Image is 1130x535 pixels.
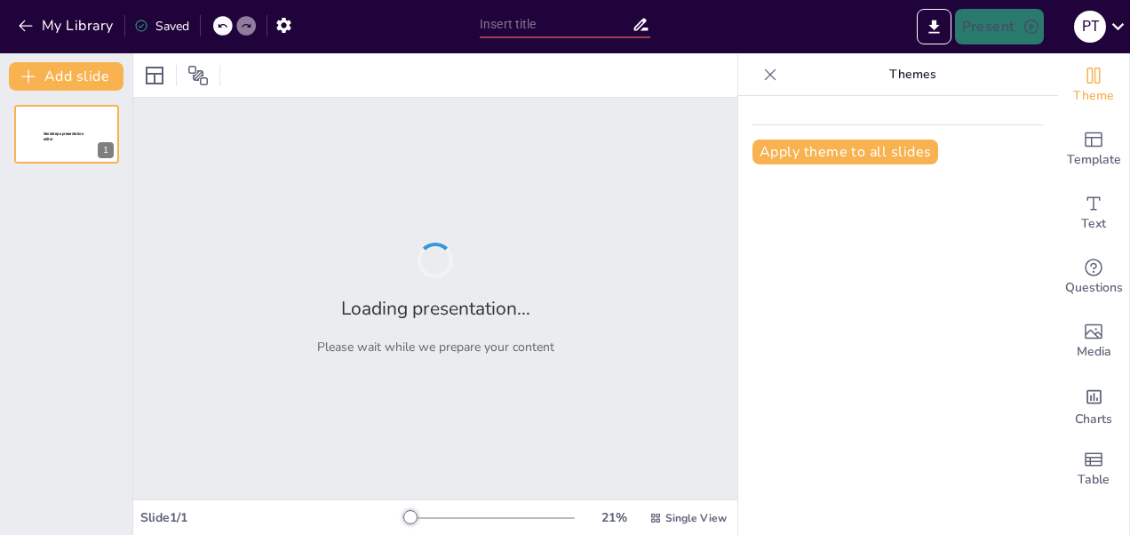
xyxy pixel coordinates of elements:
span: Single View [665,511,727,525]
div: Change the overall theme [1058,53,1129,117]
div: Get real-time input from your audience [1058,245,1129,309]
h2: Loading presentation... [341,296,530,321]
span: Charts [1075,410,1112,429]
button: Add slide [9,62,123,91]
button: Export to PowerPoint [917,9,951,44]
div: p t [1074,11,1106,43]
div: 1 [14,105,119,164]
span: Text [1081,214,1106,234]
button: My Library [13,12,121,40]
input: Insert title [480,12,632,37]
span: Template [1067,150,1121,170]
div: 1 [98,142,114,158]
div: Add ready made slides [1058,117,1129,181]
button: Present [955,9,1044,44]
button: p t [1074,9,1106,44]
span: Media [1077,342,1111,362]
button: Apply theme to all slides [752,140,938,164]
span: Table [1078,470,1110,490]
p: Themes [784,53,1040,96]
div: Layout [140,61,169,90]
div: Add a table [1058,437,1129,501]
span: Theme [1073,86,1114,106]
div: Add charts and graphs [1058,373,1129,437]
span: Questions [1065,278,1123,298]
span: Position [187,65,209,86]
div: Slide 1 / 1 [140,509,404,526]
span: Sendsteps presentation editor [44,132,84,141]
div: Add images, graphics, shapes or video [1058,309,1129,373]
div: 21 % [593,509,635,526]
div: Saved [134,18,189,35]
p: Please wait while we prepare your content [317,339,554,355]
div: Add text boxes [1058,181,1129,245]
